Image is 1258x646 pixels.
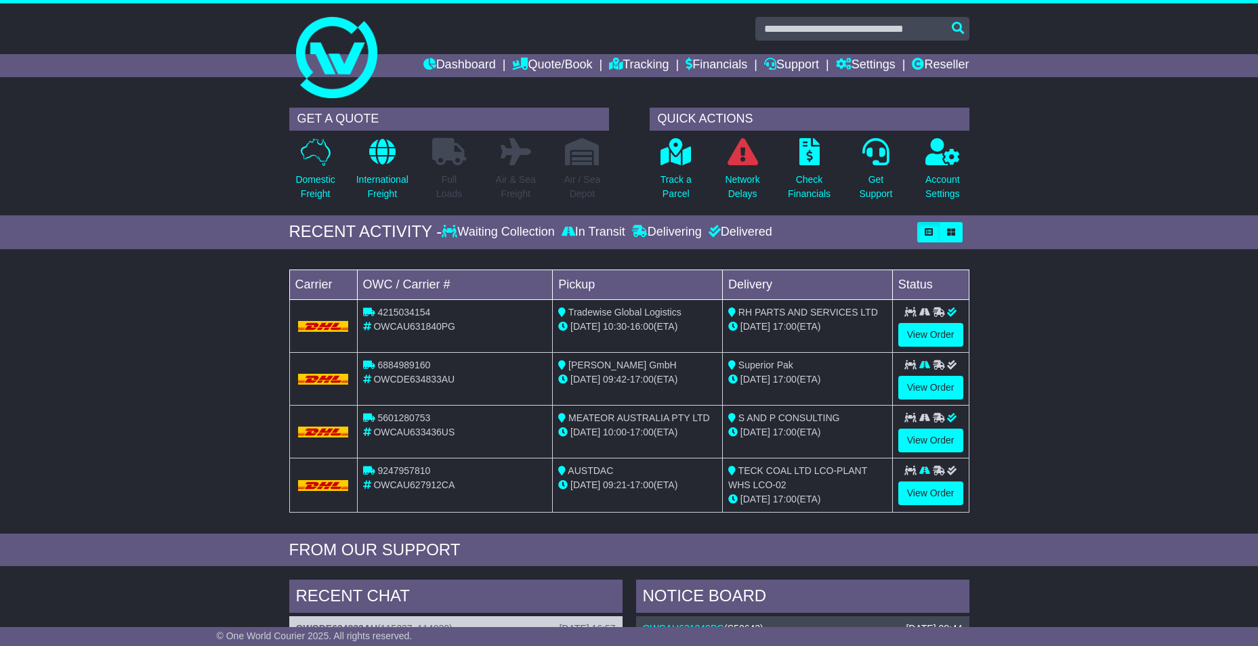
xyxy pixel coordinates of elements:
[570,321,600,332] span: [DATE]
[773,427,797,437] span: 17:00
[217,630,413,641] span: © One World Courier 2025. All rights reserved.
[298,427,349,437] img: DHL.png
[898,323,963,347] a: View Order
[295,173,335,201] p: Domestic Freight
[686,54,747,77] a: Financials
[898,429,963,452] a: View Order
[558,425,717,439] div: - (ETA)
[496,173,536,201] p: Air & Sea Freight
[377,465,430,476] span: 9247957810
[289,580,623,616] div: RECENT CHAT
[558,320,717,334] div: - (ETA)
[630,427,654,437] span: 17:00
[603,321,627,332] span: 10:30
[289,270,357,299] td: Carrier
[859,173,892,201] p: Get Support
[377,412,430,423] span: 5601280753
[722,270,892,299] td: Delivery
[295,137,335,209] a: DomesticFreight
[298,480,349,491] img: DHL.png
[740,321,770,332] span: [DATE]
[705,225,772,240] div: Delivered
[357,270,553,299] td: OWC / Carrier #
[570,427,600,437] span: [DATE]
[568,307,682,318] span: Tradewise Global Logistics
[773,374,797,385] span: 17:00
[564,173,601,201] p: Air / Sea Depot
[603,374,627,385] span: 09:42
[773,494,797,504] span: 17:00
[925,137,961,209] a: AccountSettings
[630,321,654,332] span: 16:00
[643,623,963,634] div: ( )
[296,623,616,634] div: ( )
[787,137,831,209] a: CheckFinancials
[377,360,430,370] span: 6884989160
[740,374,770,385] span: [DATE]
[373,321,455,332] span: OWCAU631840PG
[725,173,759,201] p: Network Delays
[629,225,705,240] div: Delivering
[660,137,692,209] a: Track aParcel
[603,427,627,437] span: 10:00
[296,623,378,634] a: OWCDE634833AU
[738,307,878,318] span: RH PARTS AND SERVICES LTD
[636,580,969,616] div: NOTICE BOARD
[764,54,819,77] a: Support
[738,360,793,370] span: Superior Pak
[898,376,963,400] a: View Order
[512,54,592,77] a: Quote/Book
[373,479,455,490] span: OWCAU627912CA
[728,465,867,490] span: TECK COAL LTD LCO-PLANT WHS LCO-02
[381,623,449,634] span: 115337, 114039
[650,108,969,131] div: QUICK ACTIONS
[836,54,896,77] a: Settings
[728,623,760,634] span: S50643
[603,479,627,490] span: 09:21
[423,54,496,77] a: Dashboard
[568,465,613,476] span: AUSTDAC
[289,222,442,242] div: RECENT ACTIVITY -
[738,412,840,423] span: S AND P CONSULTING
[373,374,455,385] span: OWCDE634833AU
[356,173,408,201] p: International Freight
[432,173,466,201] p: Full Loads
[906,623,962,634] div: [DATE] 08:44
[377,307,430,318] span: 4215034154
[898,481,963,505] a: View Order
[568,412,710,423] span: MEATEOR AUSTRALIA PTY LTD
[892,270,969,299] td: Status
[558,225,629,240] div: In Transit
[661,173,692,201] p: Track a Parcel
[559,623,615,634] div: [DATE] 16:57
[728,320,887,334] div: (ETA)
[356,137,409,209] a: InternationalFreight
[740,494,770,504] span: [DATE]
[570,479,600,490] span: [DATE]
[728,372,887,387] div: (ETA)
[728,425,887,439] div: (ETA)
[773,321,797,332] span: 17:00
[298,321,349,332] img: DHL.png
[373,427,455,437] span: OWCAU633436US
[728,492,887,507] div: (ETA)
[289,108,609,131] div: GET A QUOTE
[289,540,969,560] div: FROM OUR SUPPORT
[788,173,831,201] p: Check Financials
[925,173,960,201] p: Account Settings
[553,270,723,299] td: Pickup
[609,54,669,77] a: Tracking
[643,623,725,634] a: OWCAU631840PG
[568,360,676,370] span: [PERSON_NAME] GmbH
[858,137,893,209] a: GetSupport
[570,374,600,385] span: [DATE]
[740,427,770,437] span: [DATE]
[558,478,717,492] div: - (ETA)
[298,374,349,385] img: DHL.png
[630,374,654,385] span: 17:00
[724,137,760,209] a: NetworkDelays
[558,372,717,387] div: - (ETA)
[630,479,654,490] span: 17:00
[912,54,969,77] a: Reseller
[442,225,558,240] div: Waiting Collection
